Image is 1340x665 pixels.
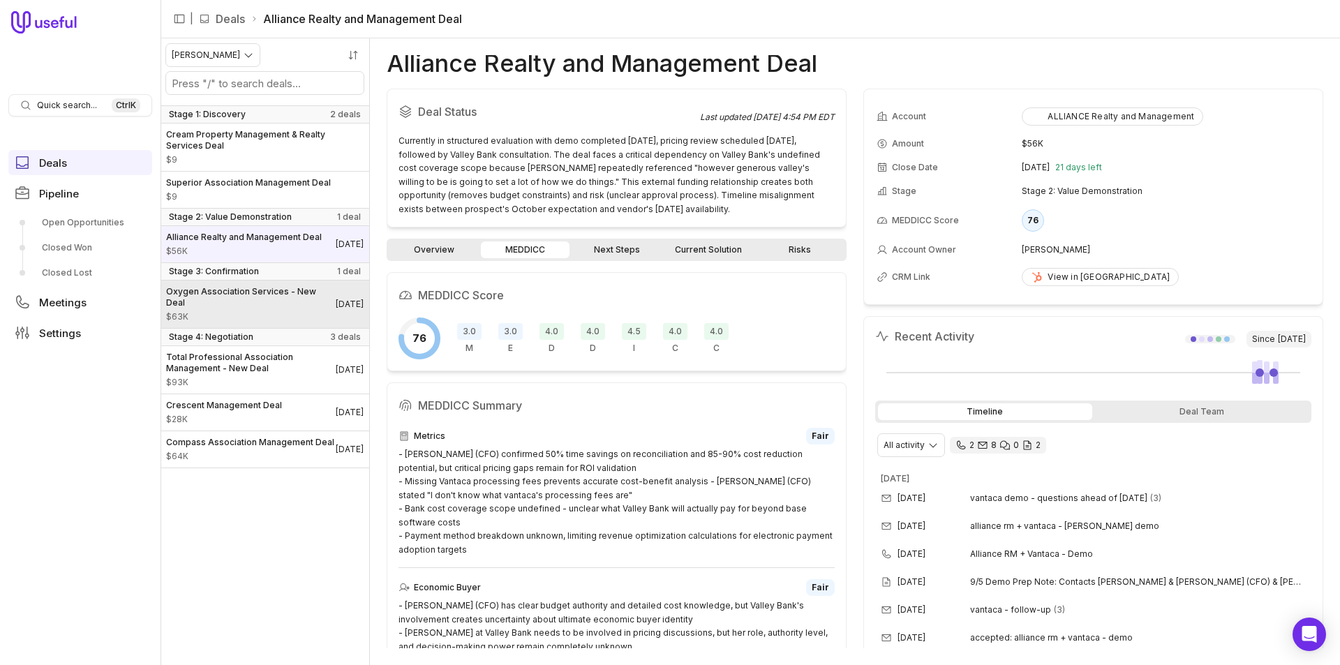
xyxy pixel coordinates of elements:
span: 4.0 [663,323,687,340]
time: [DATE] [898,493,925,504]
a: Compass Association Management Deal$64K[DATE] [161,431,369,468]
time: [DATE] 4:54 PM EDT [753,112,835,122]
td: Stage 2: Value Demonstration [1022,180,1310,202]
a: Crescent Management Deal$28K[DATE] [161,394,369,431]
div: 2 calls and 8 email threads [950,437,1046,454]
span: Cream Property Management & Realty Services Deal [166,129,364,151]
div: Deal Team [1095,403,1309,420]
button: ALLIANCE Realty and Management [1022,107,1203,126]
span: Total Professional Association Management - New Deal [166,352,336,374]
span: 3.0 [457,323,482,340]
time: [DATE] [898,632,925,643]
a: Risks [755,241,844,258]
h2: Deal Status [399,100,700,123]
span: I [633,343,635,354]
a: Current Solution [664,241,752,258]
a: Oxygen Association Services - New Deal$63K[DATE] [161,281,369,328]
div: Metrics [399,428,835,444]
time: [DATE] [898,548,925,560]
div: Overall MEDDICC score [399,317,440,359]
span: 2 deals [330,109,361,120]
span: 9/5 Demo Prep Note: Contacts [PERSON_NAME] & [PERSON_NAME] (CFO) & [PERSON_NAME] (Principal? & [P... [970,576,1306,588]
time: [DATE] [898,604,925,615]
span: 4.0 [704,323,729,340]
time: Deal Close Date [336,407,364,418]
a: Deals [8,150,152,175]
span: Superior Association Management Deal [166,177,331,188]
span: vantaca demo - questions ahead of [DATE] [970,493,1147,504]
time: Deal Close Date [336,364,364,375]
a: Cream Property Management & Realty Services Deal$9 [161,124,369,171]
span: M [466,343,473,354]
time: [DATE] [898,576,925,588]
div: Economic Buyer [399,579,835,596]
a: View in [GEOGRAPHIC_DATA] [1022,268,1179,286]
span: | [190,10,193,27]
span: Stage 2: Value Demonstration [169,211,292,223]
span: Stage 1: Discovery [169,109,246,120]
span: Settings [39,328,81,338]
a: MEDDICC [481,241,569,258]
button: Collapse sidebar [169,8,190,29]
span: vantaca - follow-up [970,604,1051,615]
span: Amount [166,246,322,257]
span: 3 deals [330,331,361,343]
a: Closed Won [8,237,152,259]
a: Open Opportunities [8,211,152,234]
span: Pipeline [39,188,79,199]
span: C [713,343,720,354]
button: Sort by [343,45,364,66]
span: 1 deal [337,266,361,277]
span: Oxygen Association Services - New Deal [166,286,336,308]
a: Pipeline [8,181,152,206]
h2: MEDDICC Summary [399,394,835,417]
span: Compass Association Management Deal [166,437,334,448]
span: Meetings [39,297,87,308]
span: D [549,343,555,354]
span: Stage [892,186,916,197]
li: Alliance Realty and Management Deal [251,10,462,27]
nav: Deals [161,38,370,665]
span: Amount [166,414,282,425]
span: Quick search... [37,100,97,111]
time: Deal Close Date [336,299,364,310]
span: 21 days left [1055,162,1102,173]
a: Meetings [8,290,152,315]
span: CRM Link [892,271,930,283]
span: Amount [166,154,364,165]
div: Competition [704,323,729,354]
div: - [PERSON_NAME] (CFO) confirmed 50% time savings on reconciliation and 85-90% cost reduction pote... [399,447,835,556]
div: 76 [1022,209,1044,232]
div: Metrics [457,323,482,354]
span: Close Date [892,162,938,173]
span: 4.0 [539,323,564,340]
span: Amount [166,311,336,322]
a: Settings [8,320,152,345]
div: ALLIANCE Realty and Management [1031,111,1194,122]
span: alliance rm + vantaca - [PERSON_NAME] demo [970,521,1159,532]
a: Superior Association Management Deal$9 [161,172,369,208]
time: [DATE] [898,521,925,532]
div: Currently in structured evaluation with demo completed [DATE], pricing review scheduled [DATE], f... [399,134,835,216]
span: Account [892,111,926,122]
span: MEDDICC Score [892,215,959,226]
div: View in [GEOGRAPHIC_DATA] [1031,271,1170,283]
span: Amount [166,191,331,202]
div: Decision Criteria [539,323,564,354]
h2: MEDDICC Score [399,284,835,306]
kbd: Ctrl K [112,98,140,112]
time: [DATE] [1278,334,1306,345]
a: Next Steps [572,241,661,258]
td: [PERSON_NAME] [1022,239,1310,261]
div: Indicate Pain [622,323,646,354]
span: Alliance RM + Vantaca - Demo [970,548,1289,560]
h2: Recent Activity [875,328,974,345]
span: D [590,343,596,354]
time: [DATE] [881,473,909,484]
a: Closed Lost [8,262,152,284]
span: Deals [39,158,67,168]
span: Alliance Realty and Management Deal [166,232,322,243]
span: 4.0 [581,323,605,340]
span: 76 [412,330,426,347]
div: Last updated [700,112,835,123]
